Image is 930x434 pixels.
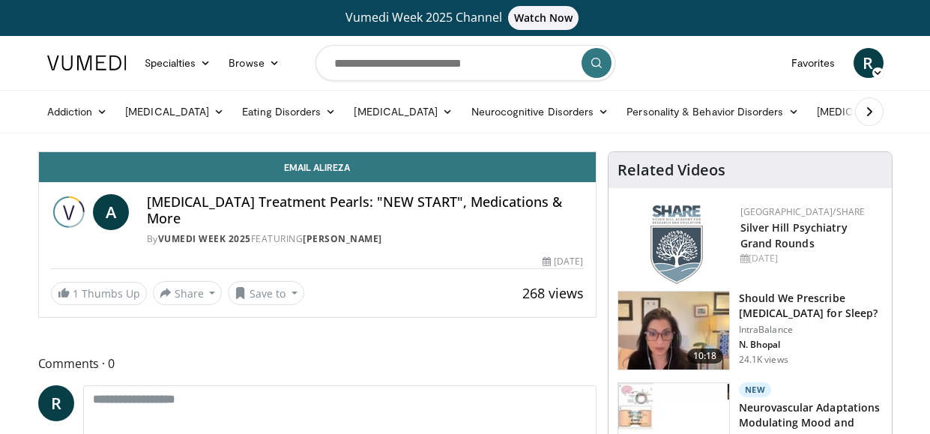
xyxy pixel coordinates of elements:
a: [MEDICAL_DATA] [116,97,233,127]
p: N. Bhopal [739,339,883,351]
div: [DATE] [543,255,583,268]
button: Share [153,281,223,305]
p: IntraBalance [739,324,883,336]
a: 1 Thumbs Up [51,282,147,305]
span: 268 views [522,284,584,302]
h4: Related Videos [618,161,725,179]
img: VuMedi Logo [47,55,127,70]
a: [MEDICAL_DATA] [345,97,462,127]
a: Personality & Behavior Disorders [618,97,807,127]
a: Silver Hill Psychiatry Grand Rounds [740,220,848,250]
div: [DATE] [740,252,880,265]
a: [PERSON_NAME] [303,232,382,245]
input: Search topics, interventions [315,45,615,81]
a: Addiction [38,97,117,127]
a: Specialties [136,48,220,78]
a: Browse [220,48,289,78]
img: f7087805-6d6d-4f4e-b7c8-917543aa9d8d.150x105_q85_crop-smart_upscale.jpg [618,292,729,370]
span: 1 [73,286,79,301]
h4: [MEDICAL_DATA] Treatment Pearls: "NEW START", Medications & More [147,194,584,226]
img: f8aaeb6d-318f-4fcf-bd1d-54ce21f29e87.png.150x105_q85_autocrop_double_scale_upscale_version-0.2.png [650,205,703,284]
a: Favorites [782,48,845,78]
a: Vumedi Week 2025 ChannelWatch Now [49,6,881,30]
a: Eating Disorders [233,97,345,127]
span: Comments 0 [38,354,597,373]
p: 24.1K views [739,354,788,366]
span: Watch Now [508,6,579,30]
a: 10:18 Should We Prescribe [MEDICAL_DATA] for Sleep? IntraBalance N. Bhopal 24.1K views [618,291,883,370]
img: Vumedi Week 2025 [51,194,87,230]
a: Vumedi Week 2025 [158,232,251,245]
span: 10:18 [687,349,723,364]
button: Save to [228,281,304,305]
div: By FEATURING [147,232,584,246]
h3: Should We Prescribe [MEDICAL_DATA] for Sleep? [739,291,883,321]
a: Email Alireza [39,152,596,182]
a: R [854,48,884,78]
a: [GEOGRAPHIC_DATA]/SHARE [740,205,866,218]
a: R [38,385,74,421]
a: Neurocognitive Disorders [462,97,618,127]
p: New [739,382,772,397]
a: A [93,194,129,230]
